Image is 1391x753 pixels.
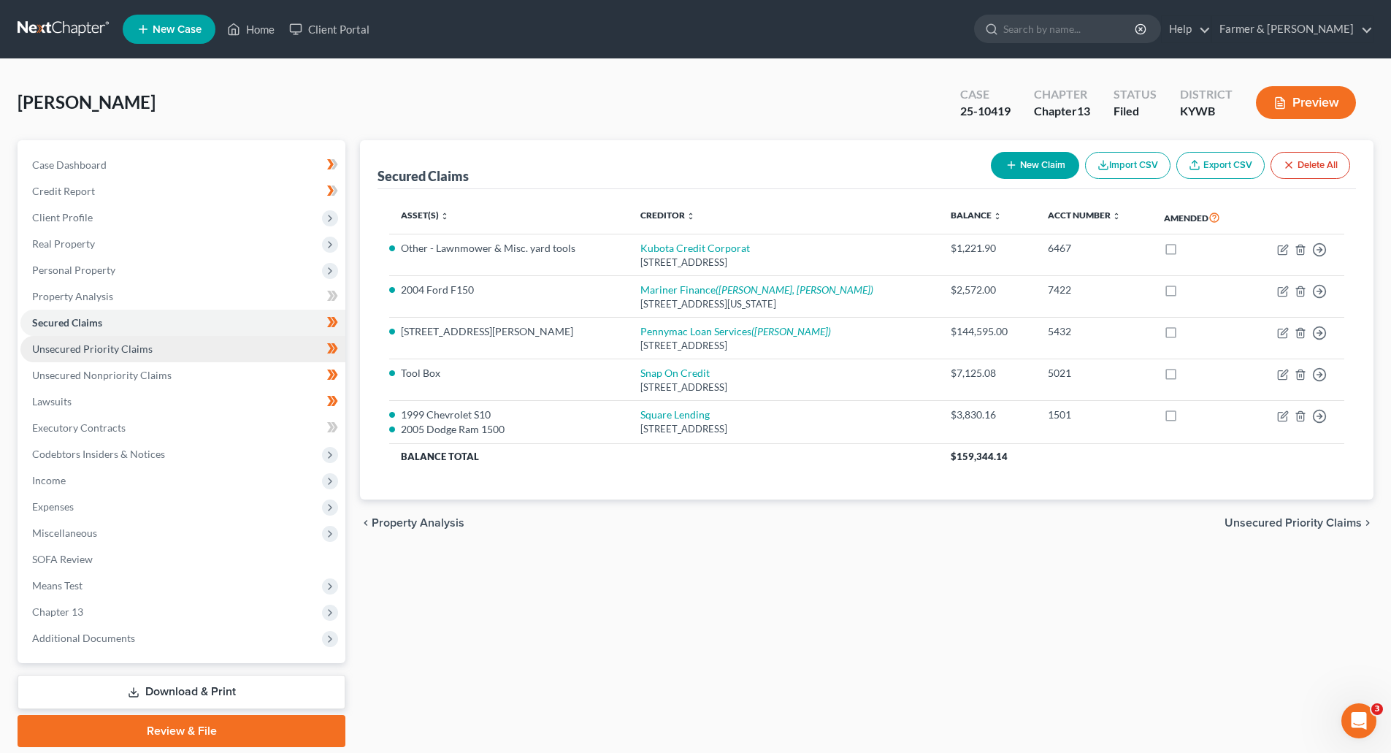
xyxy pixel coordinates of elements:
[360,517,372,529] i: chevron_left
[401,241,617,256] li: Other - Lawnmower & Misc. yard tools
[32,343,153,355] span: Unsecured Priority Claims
[640,242,750,254] a: Kubota Credit Corporat
[993,212,1002,221] i: unfold_more
[32,421,126,434] span: Executory Contracts
[1180,86,1233,103] div: District
[32,237,95,250] span: Real Property
[1048,408,1141,422] div: 1501
[20,152,345,178] a: Case Dashboard
[20,389,345,415] a: Lawsuits
[282,16,377,42] a: Client Portal
[401,422,617,437] li: 2005 Dodge Ram 1500
[32,395,72,408] span: Lawsuits
[1362,517,1373,529] i: chevron_right
[640,283,873,296] a: Mariner Finance([PERSON_NAME], [PERSON_NAME])
[20,415,345,441] a: Executory Contracts
[1003,15,1137,42] input: Search by name...
[20,310,345,336] a: Secured Claims
[751,325,831,337] i: ([PERSON_NAME])
[640,210,695,221] a: Creditor unfold_more
[951,241,1024,256] div: $1,221.90
[401,408,617,422] li: 1999 Chevrolet S10
[32,553,93,565] span: SOFA Review
[1048,241,1141,256] div: 6467
[1341,703,1376,738] iframe: Intercom live chat
[1225,517,1373,529] button: Unsecured Priority Claims chevron_right
[32,605,83,618] span: Chapter 13
[18,715,345,747] a: Review & File
[360,517,464,529] button: chevron_left Property Analysis
[32,500,74,513] span: Expenses
[20,283,345,310] a: Property Analysis
[991,152,1079,179] button: New Claim
[640,339,927,353] div: [STREET_ADDRESS]
[401,366,617,381] li: Tool Box
[640,408,710,421] a: Square Lending
[1162,16,1211,42] a: Help
[1077,104,1090,118] span: 13
[153,24,202,35] span: New Case
[32,211,93,223] span: Client Profile
[18,675,345,709] a: Download & Print
[640,297,927,311] div: [STREET_ADDRESS][US_STATE]
[1048,283,1141,297] div: 7422
[951,408,1024,422] div: $3,830.16
[951,451,1008,462] span: $159,344.14
[372,517,464,529] span: Property Analysis
[1034,86,1090,103] div: Chapter
[220,16,282,42] a: Home
[401,324,617,339] li: [STREET_ADDRESS][PERSON_NAME]
[1048,210,1121,221] a: Acct Number unfold_more
[686,212,695,221] i: unfold_more
[716,283,873,296] i: ([PERSON_NAME], [PERSON_NAME])
[951,210,1002,221] a: Balance unfold_more
[1176,152,1265,179] a: Export CSV
[1225,517,1362,529] span: Unsecured Priority Claims
[20,178,345,205] a: Credit Report
[32,369,172,381] span: Unsecured Nonpriority Claims
[951,366,1024,381] div: $7,125.08
[18,91,156,112] span: [PERSON_NAME]
[1256,86,1356,119] button: Preview
[1114,103,1157,120] div: Filed
[32,290,113,302] span: Property Analysis
[20,362,345,389] a: Unsecured Nonpriority Claims
[32,527,97,539] span: Miscellaneous
[960,103,1011,120] div: 25-10419
[640,367,710,379] a: Snap On Credit
[1152,201,1249,234] th: Amended
[401,283,617,297] li: 2004 Ford F150
[951,324,1024,339] div: $144,595.00
[32,185,95,197] span: Credit Report
[389,443,938,470] th: Balance Total
[1212,16,1373,42] a: Farmer & [PERSON_NAME]
[1114,86,1157,103] div: Status
[32,474,66,486] span: Income
[960,86,1011,103] div: Case
[378,167,469,185] div: Secured Claims
[640,256,927,270] div: [STREET_ADDRESS]
[640,325,831,337] a: Pennymac Loan Services([PERSON_NAME])
[1034,103,1090,120] div: Chapter
[640,381,927,394] div: [STREET_ADDRESS]
[640,422,927,436] div: [STREET_ADDRESS]
[1180,103,1233,120] div: KYWB
[32,579,83,592] span: Means Test
[32,448,165,460] span: Codebtors Insiders & Notices
[440,212,449,221] i: unfold_more
[1048,366,1141,381] div: 5021
[401,210,449,221] a: Asset(s) unfold_more
[32,632,135,644] span: Additional Documents
[1085,152,1170,179] button: Import CSV
[32,264,115,276] span: Personal Property
[1371,703,1383,715] span: 3
[32,158,107,171] span: Case Dashboard
[1112,212,1121,221] i: unfold_more
[951,283,1024,297] div: $2,572.00
[20,336,345,362] a: Unsecured Priority Claims
[20,546,345,573] a: SOFA Review
[1048,324,1141,339] div: 5432
[1271,152,1350,179] button: Delete All
[32,316,102,329] span: Secured Claims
